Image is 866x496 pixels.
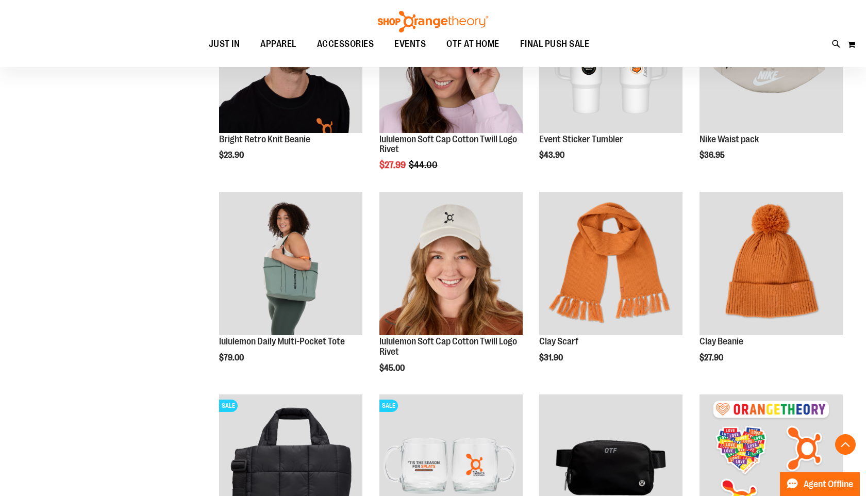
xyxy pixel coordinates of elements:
[394,32,426,56] span: EVENTS
[446,32,499,56] span: OTF AT HOME
[219,353,245,362] span: $79.00
[700,192,843,337] a: Clay Beanie
[539,192,682,335] img: Clay Scarf
[260,32,296,56] span: APPAREL
[520,32,590,56] span: FINAL PUSH SALE
[219,400,238,412] span: SALE
[539,192,682,337] a: Clay Scarf
[379,336,517,357] a: lululemon Soft Cap Cotton Twill Logo Rivet
[700,134,759,144] a: Nike Waist pack
[539,336,578,346] a: Clay Scarf
[219,336,345,346] a: lululemon Daily Multi-Pocket Tote
[374,187,528,399] div: product
[379,134,517,155] a: lululemon Soft Cap Cotton Twill Logo Rivet
[219,192,362,337] a: Main view of 2024 Convention lululemon Daily Multi-Pocket Tote
[700,151,726,160] span: $36.95
[539,151,566,160] span: $43.90
[379,400,398,412] span: SALE
[409,160,439,170] span: $44.00
[219,151,245,160] span: $23.90
[379,160,407,170] span: $27.99
[376,11,490,32] img: Shop Orangetheory
[700,336,743,346] a: Clay Beanie
[835,434,856,455] button: Back To Top
[534,187,688,389] div: product
[379,192,523,335] img: Main view of 2024 Convention lululemon Soft Cap Cotton Twill Logo Rivet
[214,187,368,389] div: product
[379,363,406,373] span: $45.00
[700,353,725,362] span: $27.90
[209,32,240,56] span: JUST IN
[700,192,843,335] img: Clay Beanie
[804,480,853,489] span: Agent Offline
[379,192,523,337] a: Main view of 2024 Convention lululemon Soft Cap Cotton Twill Logo Rivet
[539,353,564,362] span: $31.90
[539,134,623,144] a: Event Sticker Tumbler
[694,187,848,389] div: product
[317,32,374,56] span: ACCESSORIES
[219,192,362,335] img: Main view of 2024 Convention lululemon Daily Multi-Pocket Tote
[780,472,860,496] button: Agent Offline
[219,134,310,144] a: Bright Retro Knit Beanie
